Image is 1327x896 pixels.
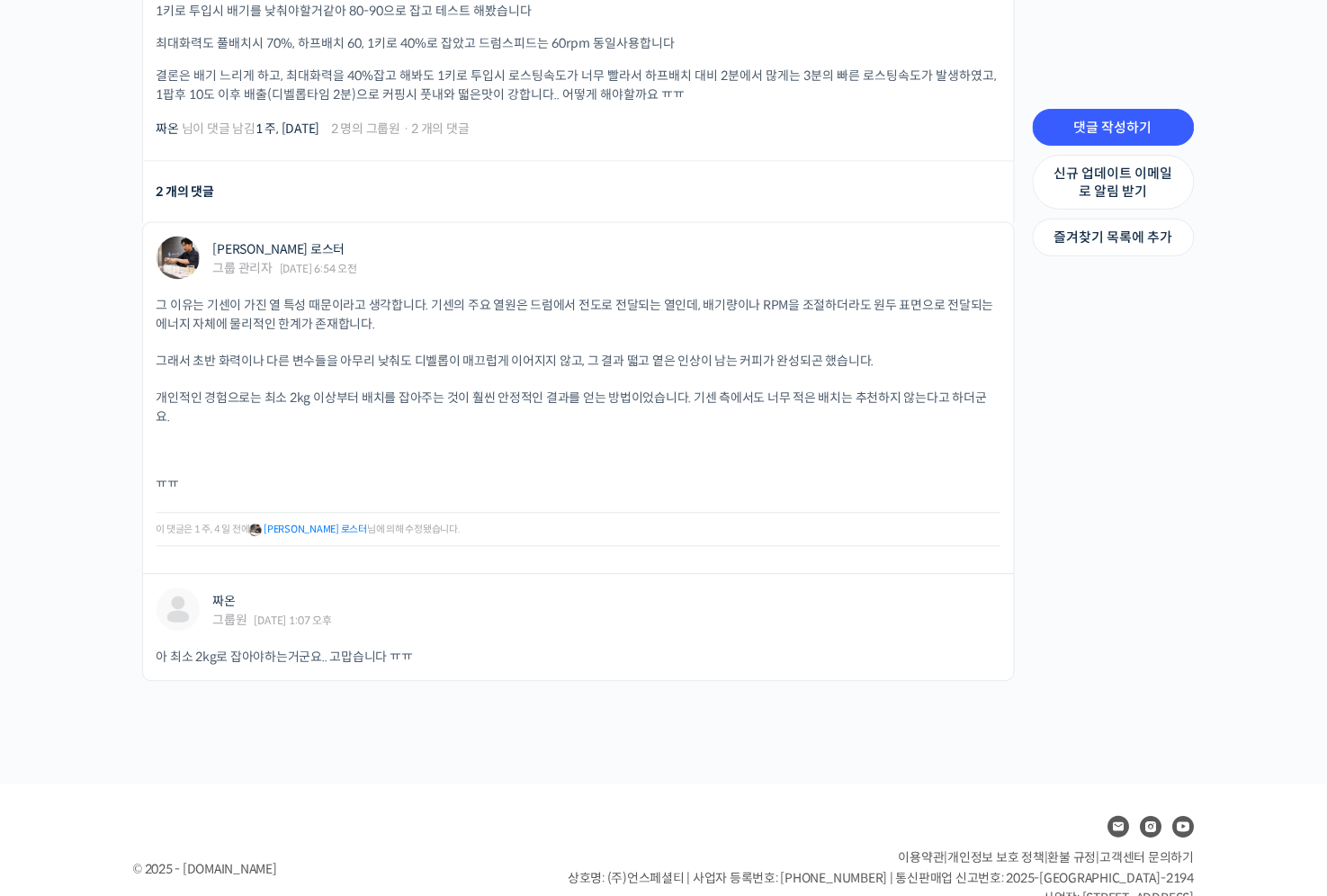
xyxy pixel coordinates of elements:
[157,353,1000,372] p: 그래서 초반 화력이나 다른 변수들을 아무리 낮춰도 디벨롭이 매끄럽게 이어지지 않고, 그 결과 떫고 옅은 인상이 남는 커피가 완성되곤 했습니다.
[1033,155,1195,210] a: 신규 업데이트 이메일로 알림 받기
[331,122,400,135] span: 2 명의 그룹원
[57,597,67,612] span: 홈
[157,237,200,280] a: "윤원균 로스터"님 프로필 보기
[157,34,1000,53] p: 최대화력도 풀배치시 70%, 하프배치 60, 1키로 40%로 잡았고 드럼스피드는 60rpm 동일사용합니다
[157,523,1000,538] li: 이 댓글은 1 주, 4 일 전에 님에 의해 수정됐습니다.
[264,524,367,536] a: [PERSON_NAME] 로스터
[213,594,237,610] a: 짜온
[1033,109,1195,147] a: 댓글 작성하기
[249,524,262,536] a: "윤원균 로스터"님 프로필 보기
[157,2,1000,21] p: 1키로 투입시 배기를 낮춰야할거같아 80-90으로 잡고 테스트 해봤습니다
[899,850,945,866] a: 이용약관
[133,858,524,883] div: © 2025 - [DOMAIN_NAME]
[411,122,469,135] span: 2 개의 댓글
[157,122,320,135] span: 님이 댓글 남김
[213,263,273,275] div: 그룹 관리자
[157,588,200,632] a: "짜온"님 프로필 보기
[278,597,300,612] span: 설정
[213,242,345,258] a: [PERSON_NAME] 로스터
[165,598,186,613] span: 대화
[948,850,1045,866] a: 개인정보 보호 정책
[403,121,409,137] span: ·
[256,121,319,137] a: 1 주, [DATE]
[1100,850,1195,866] span: 고객센터 문의하기
[213,614,247,627] div: 그룹원
[1048,850,1097,866] a: 환불 규정
[232,570,345,615] a: 설정
[157,297,1000,335] p: 그 이유는 기센이 가진 열 특성 때문이라고 생각합니다. 기센의 주요 열원은 드럼에서 전도로 전달되는 열인데, 배기량이나 RPM을 조절하더라도 원두 표면으로 전달되는 에너지 자...
[5,570,119,615] a: 홈
[157,649,1000,668] p: 아 최소 2kg로 잡아야하는거군요.. 고맙습니다 ㅠㅠ
[280,264,357,275] span: [DATE] 6:54 오전
[157,390,987,426] span: 개인적인 경험으로는 최소 2kg 이상부터 배치를 잡아주는 것이 훨씬 안정적인 결과를 얻는 방법이었습니다. 기센 측에서도 너무 적은 배치는 추천하지 않는다고 하더군요.
[157,121,180,137] a: 짜온
[157,476,1000,495] p: ㅠㅠ
[1033,219,1195,256] a: 즐겨찾기 목록에 추가
[157,181,214,205] div: 2 개의 댓글
[119,570,232,615] a: 대화
[157,67,1000,104] p: 결론은 배기 느리게 하고, 최대화력을 40%잡고 해봐도 1키로 투입시 로스팅속도가 너무 빨라서 하프배치 대비 2분에서 많게는 3분의 빠른 로스팅속도가 발생하였고, 1팝후 10...
[255,616,332,627] span: [DATE] 1:07 오후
